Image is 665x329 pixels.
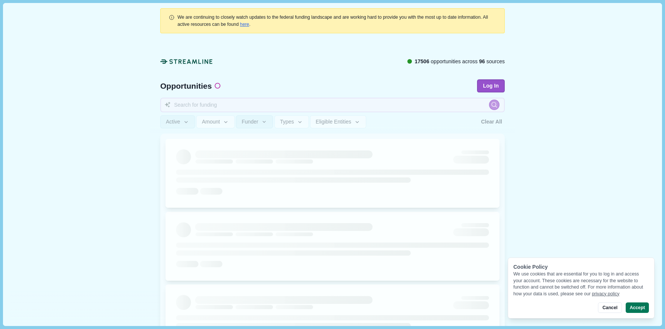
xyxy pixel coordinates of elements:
span: Funder [242,119,258,125]
button: Log In [477,79,505,92]
button: Funder [236,115,273,128]
span: Opportunities [160,82,212,90]
button: Cancel [598,302,622,313]
button: Amount [196,115,235,128]
span: Cookie Policy [513,264,548,270]
a: privacy policy [592,291,620,296]
span: Eligible Entities [316,119,351,125]
span: Types [280,119,294,125]
button: Eligible Entities [310,115,366,128]
button: Types [274,115,309,128]
span: Amount [202,119,220,125]
button: Accept [626,302,649,313]
span: We are continuing to closely watch updates to the federal funding landscape and are working hard ... [177,15,488,27]
span: 17506 [415,58,429,64]
input: Search for funding [160,98,505,112]
a: here [240,22,249,27]
span: Active [166,119,180,125]
div: . [177,14,497,28]
span: 96 [479,58,485,64]
div: We use cookies that are essential for you to log in and access your account. These cookies are ne... [513,271,649,297]
span: opportunities across sources [415,58,505,66]
button: Clear All [479,115,505,128]
button: Active [160,115,195,128]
